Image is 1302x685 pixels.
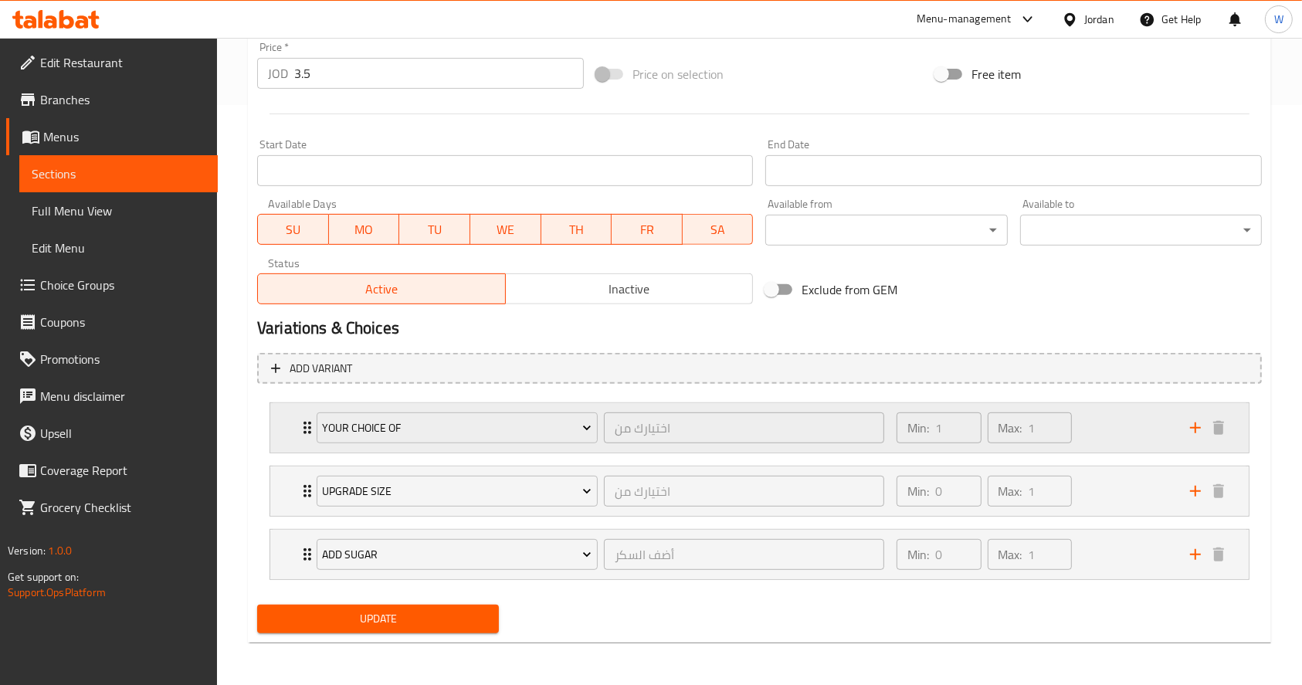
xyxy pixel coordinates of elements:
button: Inactive [505,273,754,304]
p: Min: [907,545,929,564]
span: Price on selection [632,65,724,83]
span: SU [264,219,323,241]
p: Min: [907,482,929,500]
button: Active [257,273,506,304]
span: Inactive [512,278,748,300]
a: Coverage Report [6,452,218,489]
a: Promotions [6,341,218,378]
span: TU [405,219,464,241]
span: W [1274,11,1283,28]
a: Upsell [6,415,218,452]
button: Add sugar [317,539,598,570]
a: Menus [6,118,218,155]
button: SA [683,214,754,245]
input: Please enter price [294,58,584,89]
a: Support.OpsPlatform [8,582,106,602]
span: Edit Menu [32,239,205,257]
a: Grocery Checklist [6,489,218,526]
div: ​ [765,215,1007,246]
a: Choice Groups [6,266,218,304]
a: Full Menu View [19,192,218,229]
button: MO [329,214,400,245]
li: Expand [257,523,1262,586]
span: WE [476,219,535,241]
span: Coverage Report [40,461,205,480]
button: Add variant [257,353,1262,385]
button: WE [470,214,541,245]
span: Add variant [290,359,352,378]
span: Branches [40,90,205,109]
span: Get support on: [8,567,79,587]
span: Free item [971,65,1021,83]
p: Min: [907,419,929,437]
span: Full Menu View [32,202,205,220]
span: Coupons [40,313,205,331]
span: Sections [32,164,205,183]
span: SA [689,219,748,241]
a: Sections [19,155,218,192]
li: Expand [257,396,1262,459]
div: Jordan [1084,11,1114,28]
button: FR [612,214,683,245]
p: Max: [999,545,1022,564]
button: delete [1207,480,1230,503]
p: Max: [999,482,1022,500]
div: Expand [270,466,1249,516]
button: add [1184,543,1207,566]
span: Version: [8,541,46,561]
a: Coupons [6,304,218,341]
span: Edit Restaurant [40,53,205,72]
div: ​ [1020,215,1262,246]
span: Menus [43,127,205,146]
span: Upsell [40,424,205,443]
button: SU [257,214,329,245]
button: add [1184,416,1207,439]
a: Edit Restaurant [6,44,218,81]
button: Upgrade Size [317,476,598,507]
span: Exclude from GEM [802,280,897,299]
button: delete [1207,416,1230,439]
span: FR [618,219,676,241]
span: Menu disclaimer [40,387,205,405]
span: 1.0.0 [48,541,72,561]
button: Update [257,605,499,633]
span: TH [548,219,606,241]
li: Expand [257,459,1262,523]
p: JOD [268,64,288,83]
span: Update [270,609,487,629]
div: Expand [270,530,1249,579]
span: Your Choice Of [322,419,592,438]
button: delete [1207,543,1230,566]
button: Your Choice Of [317,412,598,443]
div: Menu-management [917,10,1012,29]
span: MO [335,219,394,241]
button: TH [541,214,612,245]
a: Menu disclaimer [6,378,218,415]
p: Max: [999,419,1022,437]
a: Branches [6,81,218,118]
span: Upgrade Size [322,482,592,501]
span: Grocery Checklist [40,498,205,517]
button: TU [399,214,470,245]
button: add [1184,480,1207,503]
div: Expand [270,403,1249,453]
span: Promotions [40,350,205,368]
h2: Variations & Choices [257,317,1262,340]
span: Add sugar [322,545,592,565]
a: Edit Menu [19,229,218,266]
span: Choice Groups [40,276,205,294]
span: Active [264,278,500,300]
